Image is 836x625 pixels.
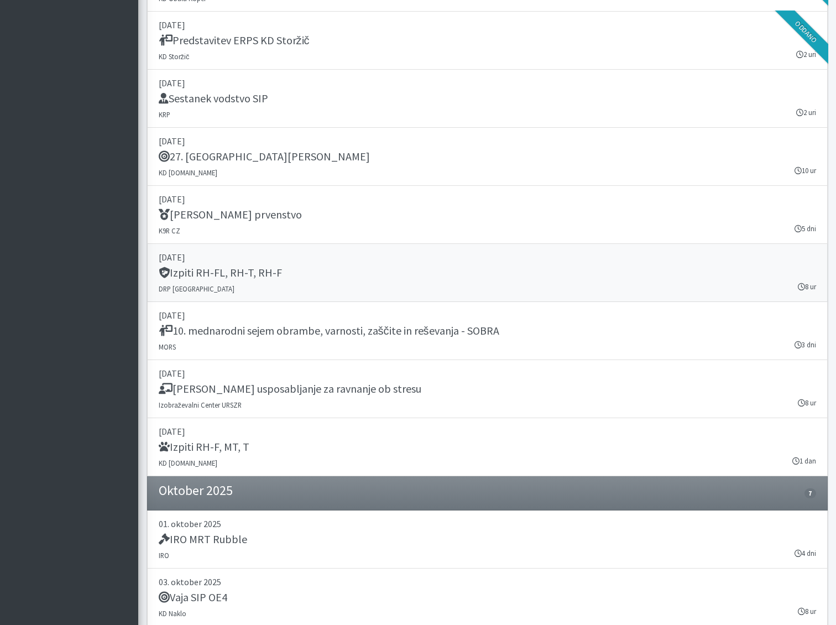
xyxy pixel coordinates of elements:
[795,165,816,176] small: 10 ur
[792,456,816,466] small: 1 dan
[159,284,234,293] small: DRP [GEOGRAPHIC_DATA]
[159,34,310,47] h5: Predstavitev ERPS KD Storžič
[159,425,816,438] p: [DATE]
[147,70,828,128] a: [DATE] Sestanek vodstvo SIP KRP 2 uri
[147,360,828,418] a: [DATE] [PERSON_NAME] usposabljanje za ravnanje ob stresu Izobraževalni Center URSZR 8 ur
[159,168,217,177] small: KD [DOMAIN_NAME]
[795,340,816,350] small: 3 dni
[159,517,816,530] p: 01. oktober 2025
[147,418,828,476] a: [DATE] Izpiti RH-F, MT, T KD [DOMAIN_NAME] 1 dan
[159,52,190,61] small: KD Storžič
[159,192,816,206] p: [DATE]
[159,440,249,454] h5: Izpiti RH-F, MT, T
[798,282,816,292] small: 8 ur
[147,12,828,70] a: [DATE] Predstavitev ERPS KD Storžič KD Storžič 2 uri Oddano
[159,367,816,380] p: [DATE]
[159,266,282,279] h5: Izpiti RH-FL, RH-T, RH-F
[159,342,176,351] small: MORS
[159,208,302,221] h5: [PERSON_NAME] prvenstvo
[159,76,816,90] p: [DATE]
[798,398,816,408] small: 8 ur
[147,244,828,302] a: [DATE] Izpiti RH-FL, RH-T, RH-F DRP [GEOGRAPHIC_DATA] 8 ur
[159,226,180,235] small: K9R CZ
[159,575,816,588] p: 03. oktober 2025
[795,223,816,234] small: 5 dni
[159,110,170,119] small: KRP
[159,18,816,32] p: [DATE]
[159,134,816,148] p: [DATE]
[159,551,169,560] small: IRO
[159,609,186,618] small: KD Naklo
[795,548,816,559] small: 4 dni
[159,324,499,337] h5: 10. mednarodni sejem obrambe, varnosti, zaščite in reševanja - SOBRA
[159,533,247,546] h5: IRO MRT Rubble
[147,128,828,186] a: [DATE] 27. [GEOGRAPHIC_DATA][PERSON_NAME] KD [DOMAIN_NAME] 10 ur
[159,150,370,163] h5: 27. [GEOGRAPHIC_DATA][PERSON_NAME]
[798,606,816,617] small: 8 ur
[159,459,217,467] small: KD [DOMAIN_NAME]
[147,186,828,244] a: [DATE] [PERSON_NAME] prvenstvo K9R CZ 5 dni
[159,382,421,395] h5: [PERSON_NAME] usposabljanje za ravnanje ob stresu
[159,591,227,604] h5: Vaja SIP OE4
[796,107,816,118] small: 2 uri
[159,251,816,264] p: [DATE]
[159,309,816,322] p: [DATE]
[159,92,268,105] h5: Sestanek vodstvo SIP
[159,483,233,499] h4: Oktober 2025
[159,400,242,409] small: Izobraževalni Center URSZR
[147,511,828,569] a: 01. oktober 2025 IRO MRT Rubble IRO 4 dni
[804,488,816,498] span: 7
[147,302,828,360] a: [DATE] 10. mednarodni sejem obrambe, varnosti, zaščite in reševanja - SOBRA MORS 3 dni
